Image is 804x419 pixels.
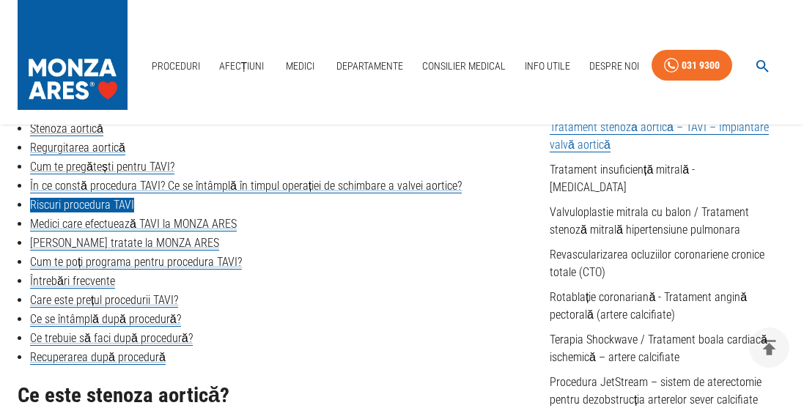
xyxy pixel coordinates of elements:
a: 031 9300 [652,50,732,81]
a: Departamente [331,51,409,81]
a: Cum te pregătești pentru TAVI? [30,160,174,174]
a: Regurgitarea aortică [30,141,125,155]
a: Ce se întâmplă după procedură? [30,312,181,327]
a: Terapia Shockwave / Tratament boala cardiacă ischemică – artere calcifiate [550,333,767,364]
a: Proceduri [146,51,206,81]
a: Medici care efectuează TAVI la MONZA ARES [30,217,237,231]
a: Întrebări frecvente [30,274,115,289]
div: 031 9300 [682,56,720,75]
a: Recuperarea după procedură [30,350,166,365]
a: Despre Noi [583,51,645,81]
a: În ce constă procedura TAVI? Ce se întâmplă în timpul operației de schimbare a valvei aortice? [30,179,462,193]
a: Cum te poți programa pentru procedura TAVI? [30,255,242,270]
a: Info Utile [519,51,576,81]
a: Care este prețul procedurii TAVI? [30,293,178,308]
a: Riscuri procedura TAVI [30,198,134,212]
a: Afecțiuni [213,51,270,81]
a: [PERSON_NAME] tratate la MONZA ARES [30,236,219,251]
a: Ce trebuie să faci după procedură? [30,331,193,346]
button: delete [749,327,789,368]
h2: Ce este stenoza aortică? [18,384,526,407]
a: Valvuloplastie mitrala cu balon / Tratament stenoză mitrală hipertensiune pulmonara [550,205,749,237]
a: Rotablație coronariană - Tratament angină pectorală (artere calcifiate) [550,290,747,322]
a: Tratament insuficiență mitrală - [MEDICAL_DATA] [550,163,695,194]
a: Procedura JetStream – sistem de aterectomie pentru dezobstrucția arterelor sever calcifiate [550,375,761,407]
a: Medici [277,51,324,81]
a: Revascularizarea ocluziilor coronariene cronice totale (CTO) [550,248,764,279]
a: Stenoza aortică [30,122,103,136]
a: Consilier Medical [416,51,512,81]
a: Tratament stenoză aortică – TAVI – Implantare valvă aortică [550,120,769,152]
